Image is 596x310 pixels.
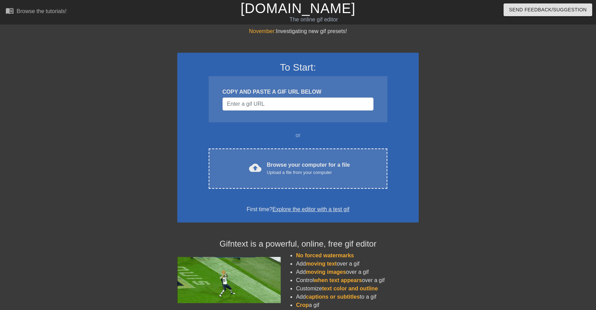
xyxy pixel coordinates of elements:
[249,28,276,34] span: November:
[296,301,419,309] li: a gif
[222,88,374,96] div: COPY AND PASTE A GIF URL BELOW
[17,8,67,14] div: Browse the tutorials!
[177,257,281,303] img: football_small.gif
[6,7,67,17] a: Browse the tutorials!
[6,7,14,15] span: menu_book
[296,293,419,301] li: Add to a gif
[177,239,419,249] h4: Gifntext is a powerful, online, free gif editor
[296,285,419,293] li: Customize
[306,261,337,267] span: moving text
[222,97,374,111] input: Username
[177,27,419,35] div: Investigating new gif presets!
[272,206,349,212] a: Explore the editor with a test gif
[296,302,309,308] span: Crop
[186,62,410,73] h3: To Start:
[322,286,378,291] span: text color and outline
[306,294,360,300] span: captions or subtitles
[249,162,261,174] span: cloud_upload
[504,3,592,16] button: Send Feedback/Suggestion
[296,268,419,276] li: Add over a gif
[195,131,401,139] div: or
[240,1,355,16] a: [DOMAIN_NAME]
[296,252,354,258] span: No forced watermarks
[186,205,410,214] div: First time?
[314,277,362,283] span: when text appears
[267,169,350,176] div: Upload a file from your computer
[509,6,587,14] span: Send Feedback/Suggestion
[296,276,419,285] li: Control over a gif
[306,269,346,275] span: moving images
[202,15,425,24] div: The online gif editor
[296,260,419,268] li: Add over a gif
[267,161,350,176] div: Browse your computer for a file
